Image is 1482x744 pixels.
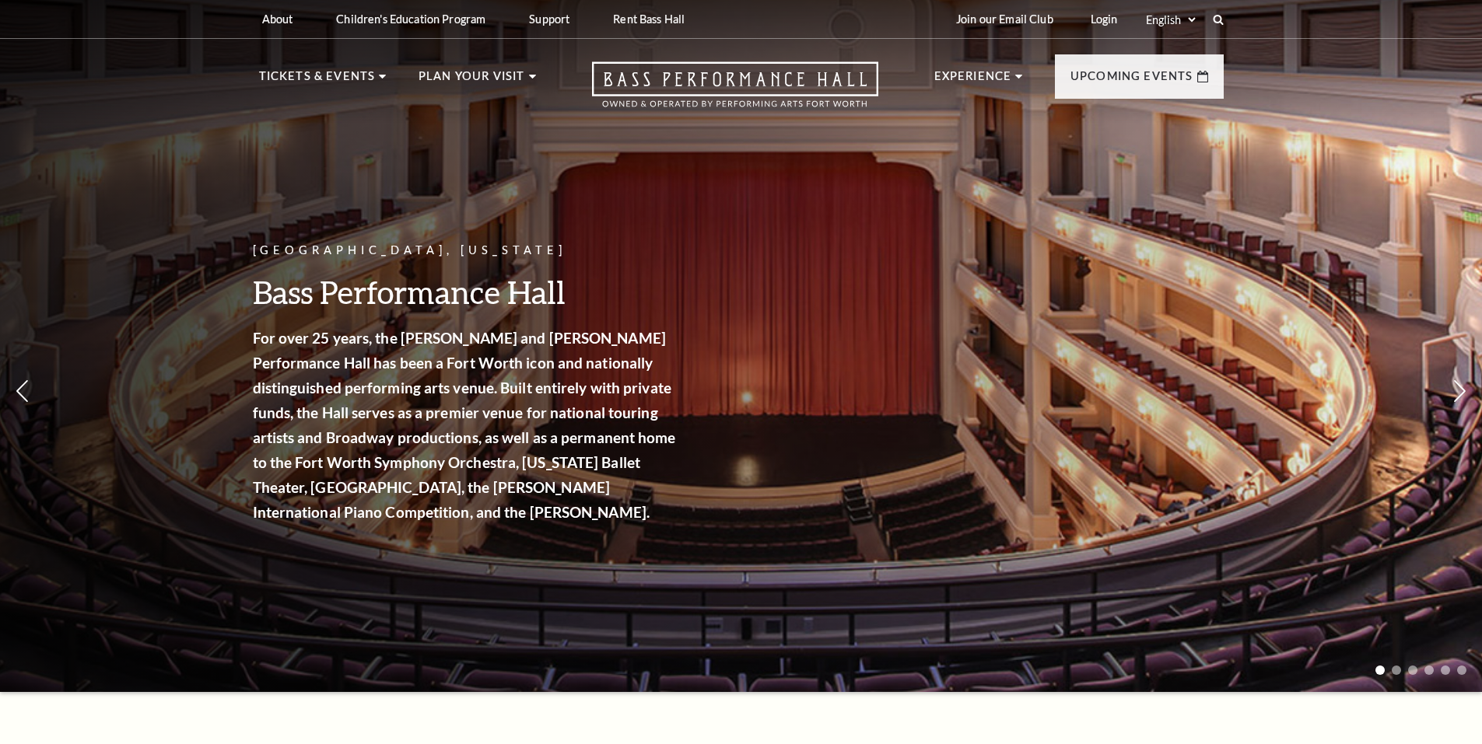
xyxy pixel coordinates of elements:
p: Rent Bass Hall [613,12,685,26]
p: Upcoming Events [1070,67,1193,95]
p: Plan Your Visit [419,67,525,95]
strong: For over 25 years, the [PERSON_NAME] and [PERSON_NAME] Performance Hall has been a Fort Worth ico... [253,329,676,521]
h3: Bass Performance Hall [253,272,681,312]
p: [GEOGRAPHIC_DATA], [US_STATE] [253,241,681,260]
p: Tickets & Events [259,67,376,95]
p: Support [529,12,569,26]
p: About [262,12,293,26]
p: Experience [934,67,1012,95]
p: Children's Education Program [336,12,485,26]
select: Select: [1143,12,1198,27]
